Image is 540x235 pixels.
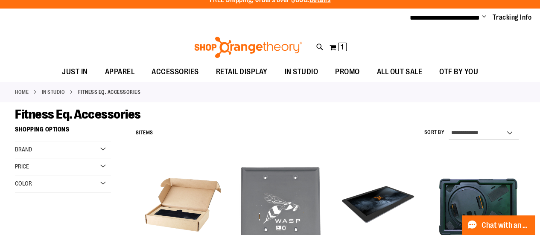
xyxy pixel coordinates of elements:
span: IN STUDIO [285,62,318,81]
a: Home [15,88,29,96]
a: Tracking Info [493,13,532,22]
span: 8 [136,130,139,136]
a: IN STUDIO [42,88,65,96]
button: Chat with an Expert [462,215,535,235]
button: Account menu [482,13,486,22]
span: Fitness Eq. Accessories [15,107,141,122]
span: Price [15,163,29,170]
span: ACCESSORIES [152,62,199,81]
strong: Shopping Options [15,122,111,141]
span: 1 [341,43,344,51]
h2: Items [136,126,153,139]
span: JUST IN [62,62,88,81]
span: OTF BY YOU [439,62,478,81]
span: APPAREL [105,62,135,81]
img: Shop Orangetheory [193,37,304,58]
span: Color [15,180,32,187]
span: ALL OUT SALE [377,62,422,81]
span: Chat with an Expert [482,221,530,229]
span: Brand [15,146,32,153]
span: RETAIL DISPLAY [216,62,268,81]
strong: Fitness Eq. Accessories [78,88,141,96]
span: PROMO [335,62,360,81]
label: Sort By [424,129,444,136]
